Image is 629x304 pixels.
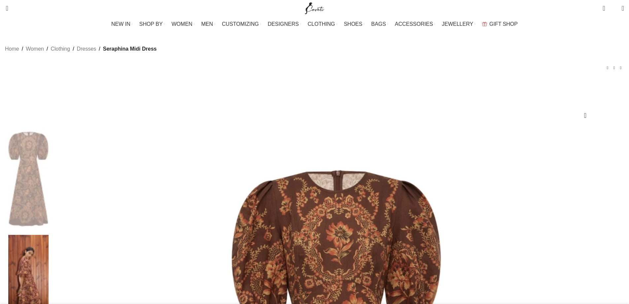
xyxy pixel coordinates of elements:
[139,21,163,27] span: SHOP BY
[604,65,611,71] a: Previous product
[395,21,433,27] span: ACCESSORIES
[268,21,299,27] span: DESIGNERS
[599,2,608,15] a: 0
[489,21,518,27] span: GIFT SHOP
[5,45,19,53] a: Home
[308,21,335,27] span: CLOTHING
[268,18,301,31] a: DESIGNERS
[222,18,261,31] a: CUSTOMIZING
[308,18,337,31] a: CLOTHING
[111,21,130,27] span: NEW IN
[303,5,326,11] a: Site logo
[111,18,133,31] a: NEW IN
[395,18,436,31] a: ACCESSORIES
[371,21,386,27] span: BAGS
[344,18,365,31] a: SHOES
[482,18,518,31] a: GIFT SHOP
[612,7,616,12] span: 0
[5,45,157,53] nav: Breadcrumb
[51,45,70,53] a: Clothing
[442,21,473,27] span: JEWELLERY
[617,65,624,71] a: Next product
[8,123,49,232] img: Alemais Contemporary Wardrobe Dress_Midi Seraphina Midi Dress — designer powerwear from Coveti
[603,3,608,8] span: 0
[26,45,44,53] a: Women
[482,22,487,26] img: GiftBag
[2,18,627,31] div: Main navigation
[371,18,388,31] a: BAGS
[2,2,8,15] a: Search
[442,18,475,31] a: JEWELLERY
[610,2,617,15] div: My Wishlist
[344,21,362,27] span: SHOES
[172,18,195,31] a: WOMEN
[201,18,215,31] a: MEN
[77,45,96,53] a: Dresses
[172,21,192,27] span: WOMEN
[222,21,259,27] span: CUSTOMIZING
[201,21,213,27] span: MEN
[139,18,165,31] a: SHOP BY
[103,45,157,53] span: Seraphina Midi Dress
